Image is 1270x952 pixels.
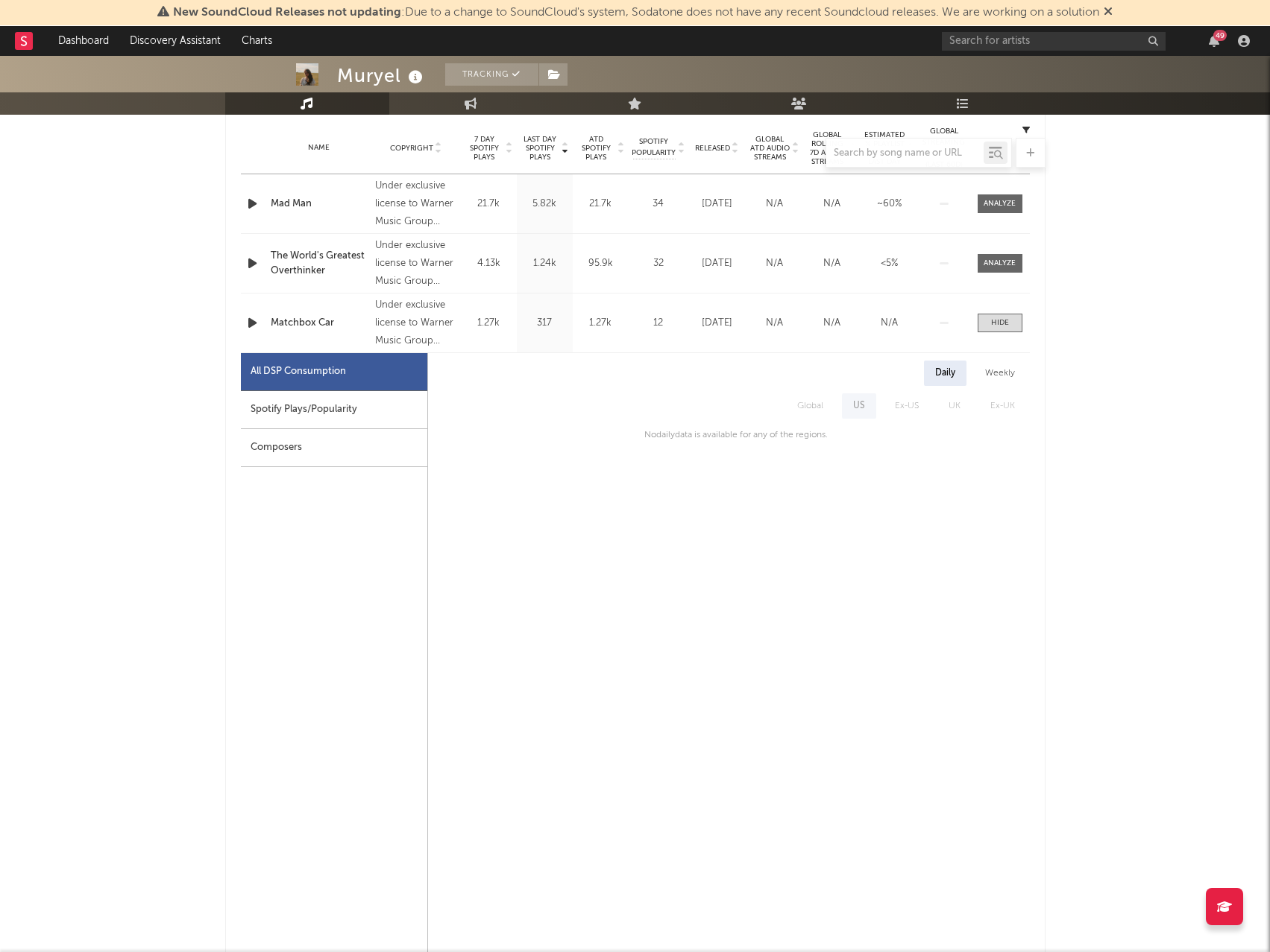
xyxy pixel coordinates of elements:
div: N/A [749,316,799,331]
div: All DSP Consumption [251,363,346,381]
button: 49 [1209,35,1219,47]
a: Matchbox Car [271,316,368,331]
div: Under exclusive license to Warner Music Group Germany Holding GmbH, © 2025 Muryel [375,177,456,231]
div: 21.7k [576,197,625,212]
div: [DATE] [692,316,742,331]
div: N/A [807,256,857,271]
div: 1.24k [521,256,569,271]
div: N/A [864,316,914,331]
div: All DSP Consumption [241,353,427,391]
div: 5.82k [521,197,569,212]
div: N/A [807,197,857,212]
a: Discovery Assistant [119,26,231,56]
span: Dismiss [1104,7,1113,19]
span: New SoundCloud Releases not updating [173,7,401,19]
a: Dashboard [48,26,119,56]
div: 49 [1213,30,1227,41]
div: Under exclusive license to Warner Music Group Germany Holding GmbH, © 2025 Muryel [375,237,456,291]
button: Tracking [445,63,538,86]
div: 21.7k [465,197,513,212]
div: Weekly [974,361,1026,386]
div: N/A [807,316,857,331]
div: 1.27k [576,316,625,331]
div: 95.9k [576,256,625,271]
div: N/A [749,197,799,212]
a: Charts [231,26,283,56]
div: Daily [924,361,966,386]
div: 1.27k [465,316,513,331]
span: Spotify Popularity [632,136,676,159]
div: [DATE] [692,197,742,212]
input: Search for artists [942,32,1166,51]
div: 12 [632,316,685,331]
div: Spotify Plays/Popularity [241,391,427,429]
span: Estimated % Playlist Streams Last Day [864,130,905,166]
div: No daily data is available for any of the regions. [629,426,828,444]
a: Mad Man [271,197,368,212]
span: Global ATD Audio Streams [749,135,790,162]
div: N/A [749,256,799,271]
div: ~ 60 % [864,197,914,212]
span: Global Rolling 7D Audio Streams [807,130,848,166]
div: Composers [241,429,427,467]
div: 34 [632,197,685,212]
span: ATD Spotify Plays [576,135,616,162]
span: 7 Day Spotify Plays [465,135,504,162]
div: Under exclusive license to Warner Music Group Germany Holding GmbH, © 2025 Muryel [375,296,456,350]
span: : Due to a change to SoundCloud's system, Sodatone does not have any recent Soundcloud releases. ... [173,7,1099,19]
span: Last Day Spotify Plays [521,135,560,162]
div: [DATE] [692,256,742,271]
input: Search by song name or URL [826,147,984,159]
div: Global Streaming Trend (Last 60D) [922,126,966,171]
div: 317 [521,316,569,331]
div: Muryel [337,63,427,88]
div: <5% [864,256,914,271]
div: 4.13k [465,256,513,271]
div: 32 [632,256,685,271]
a: The World's Greatest Overthinker [271,249,368,278]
